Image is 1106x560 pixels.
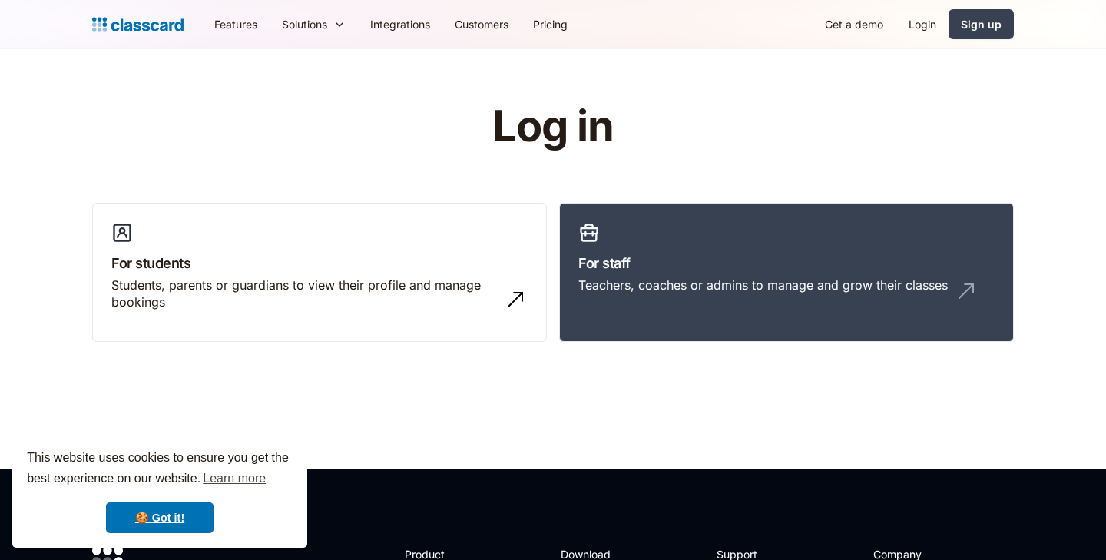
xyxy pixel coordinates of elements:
[27,449,293,490] span: This website uses cookies to ensure you get the best experience on our website.
[442,7,521,41] a: Customers
[961,16,1002,32] div: Sign up
[310,103,797,151] h1: Log in
[813,7,896,41] a: Get a demo
[949,9,1014,39] a: Sign up
[896,7,949,41] a: Login
[92,203,547,343] a: For studentsStudents, parents or guardians to view their profile and manage bookings
[578,277,948,293] div: Teachers, coaches or admins to manage and grow their classes
[521,7,580,41] a: Pricing
[270,7,358,41] div: Solutions
[358,7,442,41] a: Integrations
[12,434,307,548] div: cookieconsent
[200,467,268,490] a: learn more about cookies
[202,7,270,41] a: Features
[111,253,528,273] h3: For students
[282,16,327,32] div: Solutions
[578,253,995,273] h3: For staff
[92,14,184,35] a: home
[106,502,214,533] a: dismiss cookie message
[559,203,1014,343] a: For staffTeachers, coaches or admins to manage and grow their classes
[111,277,497,311] div: Students, parents or guardians to view their profile and manage bookings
